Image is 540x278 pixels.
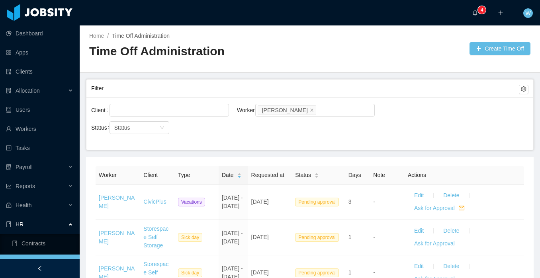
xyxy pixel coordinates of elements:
button: icon: setting [519,85,528,94]
label: Status [91,124,113,131]
span: HR [16,221,23,227]
i: icon: caret-down [237,175,241,177]
h2: Time Off Administration [89,43,310,60]
label: Worker [237,107,260,113]
a: icon: bookContracts [12,235,73,251]
span: Client [143,172,158,178]
span: Pending approval [295,198,338,206]
span: Requested at [251,172,284,178]
i: icon: medicine-box [6,202,12,208]
span: Health [16,202,31,208]
sup: 4 [478,6,486,14]
a: Storespace Self Storage [143,226,168,249]
span: Days [348,172,361,178]
li: Daniel Araujo [258,105,316,115]
input: Worker [318,105,322,115]
button: icon: plusCreate Time Off [470,42,530,55]
div: Filter [91,81,519,96]
a: icon: appstoreApps [6,45,73,60]
a: Time Off Administration [112,33,170,39]
span: 1 [348,234,352,240]
a: icon: profileTasks [6,140,73,156]
span: [DATE] - [DATE] [222,230,243,245]
span: Status [295,171,311,179]
label: Client [91,107,111,113]
span: - [373,234,375,240]
span: [DATE] [251,198,269,205]
i: icon: caret-up [237,172,241,174]
span: [DATE] - [DATE] [222,194,243,209]
span: Allocation [16,87,40,94]
i: icon: close [310,108,314,113]
span: Payroll [16,164,33,170]
span: Vacations [178,198,205,206]
a: icon: pie-chartDashboard [6,25,73,41]
span: Reports [16,183,35,189]
span: Actions [408,172,426,178]
button: Edit [408,189,430,202]
span: Date [222,171,234,179]
div: Sort [237,172,242,177]
button: Delete [437,260,466,273]
button: Edit [408,260,430,273]
span: - [373,198,375,205]
i: icon: bell [472,10,478,16]
span: Type [178,172,190,178]
button: Edit [408,225,430,237]
span: Status [114,124,130,131]
span: W [525,8,530,18]
i: icon: caret-up [315,172,319,174]
button: Ask for Approval [408,237,461,250]
i: icon: line-chart [6,183,12,189]
span: Sick day [178,268,202,277]
span: Sick day [178,233,202,242]
span: 1 [348,269,352,276]
span: Note [373,172,385,178]
p: 4 [481,6,483,14]
a: Home [89,33,104,39]
i: icon: caret-down [315,175,319,177]
span: 3 [348,198,352,205]
i: icon: down [160,125,164,131]
a: [PERSON_NAME] [99,230,135,245]
button: Ask for Approvalmail [408,202,471,215]
a: [PERSON_NAME] [99,194,135,209]
i: icon: file-protect [6,164,12,170]
a: icon: robotUsers [6,102,73,118]
span: Pending approval [295,233,338,242]
a: CivicPlus [143,198,166,205]
a: icon: userWorkers [6,121,73,137]
input: Client [112,105,116,115]
span: - [373,269,375,276]
i: icon: book [6,222,12,227]
span: Worker [99,172,117,178]
span: [DATE] [251,234,269,240]
span: Pending approval [295,268,338,277]
div: [PERSON_NAME] [262,106,308,115]
button: Delete [437,225,466,237]
a: icon: profile [12,255,73,270]
a: icon: auditClients [6,64,73,80]
button: Delete [437,189,466,202]
i: icon: plus [498,10,503,16]
span: [DATE] [251,269,269,276]
div: Sort [314,172,319,177]
span: / [107,33,109,39]
i: icon: solution [6,88,12,93]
